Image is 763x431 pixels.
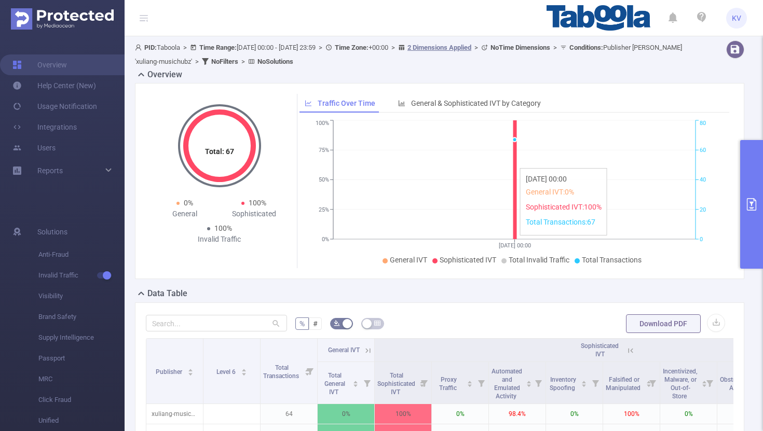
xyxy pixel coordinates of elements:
p: xuliang-musichubz [146,404,203,424]
p: 0% [660,404,717,424]
i: icon: line-chart [305,100,312,107]
i: icon: caret-down [241,371,247,374]
i: Filter menu [645,362,660,404]
span: Total Transactions [582,256,642,264]
i: Filter menu [303,339,317,404]
div: General [150,208,220,219]
span: Solutions [37,221,67,242]
tspan: 0 [700,236,703,243]
div: Sort [701,379,707,385]
span: > [471,44,481,51]
tspan: 50% [319,177,329,184]
u: 2 Dimensions Applied [407,44,471,51]
h2: Overview [147,68,182,81]
p: 98.4% [489,404,546,424]
i: icon: caret-down [353,383,359,386]
span: MRC [38,369,125,390]
tspan: 60 [700,147,706,154]
span: > [192,58,202,65]
input: Search... [146,315,287,331]
i: Filter menu [360,362,374,404]
span: Sophisticated IVT [440,256,496,264]
span: Taboola [DATE] 00:00 - [DATE] 23:59 +00:00 [135,44,682,65]
div: Sort [581,379,587,385]
p: 0% [546,404,603,424]
i: icon: caret-up [241,367,247,370]
b: Time Zone: [335,44,369,51]
b: Time Range: [199,44,237,51]
tspan: 0% [322,236,329,243]
b: PID: [144,44,157,51]
i: Filter menu [588,362,603,404]
button: Download PDF [626,314,701,333]
span: Total Sophisticated IVT [377,372,415,396]
tspan: 20 [700,206,706,213]
span: Proxy Traffic [439,376,458,392]
i: icon: caret-up [526,379,532,382]
span: # [313,319,318,328]
p: 0% [318,404,374,424]
div: Sort [187,367,194,373]
span: Brand Safety [38,307,125,327]
span: > [550,44,560,51]
span: Total Transactions [263,364,301,380]
span: > [388,44,398,51]
a: Users [12,137,56,158]
a: Usage Notification [12,96,97,117]
span: Reports [37,166,63,175]
a: Integrations [12,117,77,137]
div: Invalid Traffic [185,234,254,245]
span: Click Fraud [38,390,125,410]
i: icon: caret-up [467,379,473,382]
div: Sort [526,379,532,385]
p: 64 [261,404,317,424]
h2: Data Table [147,287,187,300]
a: Help Center (New) [12,75,96,96]
span: % [299,319,305,328]
i: Filter menu [474,362,488,404]
span: Supply Intelligence [38,327,125,348]
b: Conditions : [569,44,603,51]
b: No Time Dimensions [491,44,550,51]
i: icon: caret-down [187,371,193,374]
span: Level 6 [216,368,237,376]
i: icon: caret-up [701,379,707,382]
span: 0% [184,199,193,207]
i: icon: caret-down [467,383,473,386]
span: Unified [38,410,125,431]
i: icon: caret-up [353,379,359,382]
span: > [316,44,325,51]
i: icon: caret-down [526,383,532,386]
i: icon: bg-colors [334,320,340,326]
tspan: Total: 67 [205,147,234,156]
span: Total General IVT [324,372,345,396]
p: 100% [375,404,431,424]
span: Incentivized, Malware, or Out-of-Store [663,368,698,400]
span: Invalid Traffic [38,265,125,286]
a: Reports [37,160,63,181]
span: Passport [38,348,125,369]
span: General & Sophisticated IVT by Category [411,99,541,107]
span: Anti-Fraud [38,244,125,265]
i: icon: bar-chart [398,100,405,107]
i: icon: caret-down [581,383,587,386]
i: icon: caret-down [701,383,707,386]
div: Sophisticated [220,208,289,219]
div: Sort [241,367,247,373]
i: Filter menu [702,362,717,404]
p: 100% [603,404,660,424]
span: Falsified or Manipulated [606,376,642,392]
span: > [238,58,248,65]
b: No Solutions [257,58,293,65]
span: Total Invalid Traffic [509,256,569,264]
tspan: 75% [319,147,329,154]
span: 100% [214,224,232,232]
div: Sort [352,379,359,385]
b: No Filters [211,58,238,65]
tspan: [DATE] 00:00 [499,242,531,249]
i: Filter menu [417,362,431,404]
i: icon: caret-up [581,379,587,382]
i: icon: table [374,320,380,326]
span: > [180,44,190,51]
tspan: 40 [700,177,706,184]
